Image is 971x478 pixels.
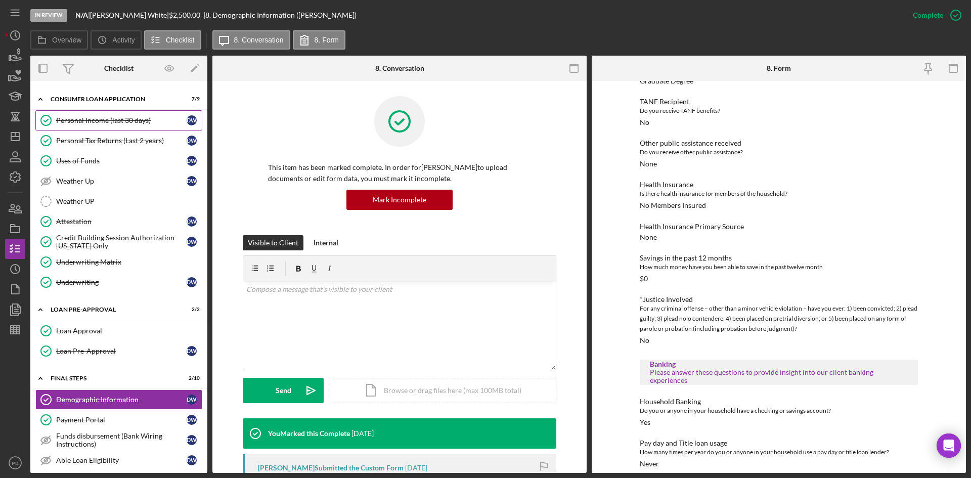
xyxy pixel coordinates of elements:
div: Do you or anyone in your household have a checking or savings account? [640,406,918,416]
div: Savings in the past 12 months [640,254,918,262]
div: Payment Portal [56,416,187,424]
div: Personal Tax Returns (Last 2 years) [56,137,187,145]
a: Weather UP [35,191,202,211]
div: Open Intercom Messenger [937,433,961,458]
a: Able Loan EligibilityDW [35,450,202,470]
div: Mark Incomplete [373,190,426,210]
div: $2,500.00 [169,11,203,19]
div: D W [187,136,197,146]
div: D W [187,115,197,125]
div: 2 / 2 [182,307,200,313]
button: Mark Incomplete [346,190,453,210]
a: UnderwritingDW [35,272,202,292]
div: [PERSON_NAME] Submitted the Custom Form [258,464,404,472]
div: Demographic Information [56,396,187,404]
div: TANF Recipient [640,98,918,106]
div: Household Banking [640,398,918,406]
div: 8. Form [767,64,791,72]
button: PB [5,453,25,473]
a: Loan Pre-ApprovalDW [35,341,202,361]
div: In Review [30,9,67,22]
button: 8. Form [293,30,345,50]
button: Overview [30,30,88,50]
a: Payment PortalDW [35,410,202,430]
div: None [640,160,657,168]
div: How much money have you been able to save in the past twelve month [640,262,918,272]
a: Demographic InformationDW [35,389,202,410]
a: Underwriting Matrix [35,252,202,272]
div: Underwriting Matrix [56,258,202,266]
time: 2025-07-30 17:35 [405,464,427,472]
div: None [640,233,657,241]
div: D W [187,216,197,227]
div: Uses of Funds [56,157,187,165]
div: Loan Pre-Approval [51,307,174,313]
div: Health Insurance Primary Source [640,223,918,231]
button: Visible to Client [243,235,303,250]
a: Uses of FundsDW [35,151,202,171]
div: D W [187,455,197,465]
div: Pay day and Title loan usage [640,439,918,447]
button: Checklist [144,30,201,50]
div: Funds disbursement (Bank Wiring Instructions) [56,432,187,448]
button: Internal [308,235,343,250]
div: D W [187,415,197,425]
text: PB [12,460,19,466]
button: 8. Conversation [212,30,290,50]
div: Do you receive other public assistance? [640,147,918,157]
div: Able Loan Eligibility [56,456,187,464]
div: Send [276,378,291,403]
label: Checklist [166,36,195,44]
button: Send [243,378,324,403]
div: $0 [640,275,648,283]
div: D W [187,346,197,356]
div: D W [187,435,197,445]
div: Consumer Loan Application [51,96,174,102]
div: Personal Income (last 30 days) [56,116,187,124]
div: Checklist [104,64,134,72]
div: Health Insurance [640,181,918,189]
div: Complete [913,5,943,25]
p: This item has been marked complete. In order for [PERSON_NAME] to upload documents or edit form d... [268,162,531,185]
div: Never [640,460,659,468]
div: Credit Building Session Authorization- [US_STATE] Only [56,234,187,250]
button: Complete [903,5,966,25]
label: Activity [112,36,135,44]
a: Weather UpDW [35,171,202,191]
div: 7 / 9 [182,96,200,102]
div: Attestation [56,218,187,226]
div: Loan Pre-Approval [56,347,187,355]
a: Personal Tax Returns (Last 2 years)DW [35,131,202,151]
b: N/A [75,11,88,19]
div: Please answer these questions to provide insight into our client banking experiences [650,368,908,384]
div: *Justice Involved [640,295,918,303]
div: No Members Insured [640,201,706,209]
div: | [75,11,90,19]
div: You Marked this Complete [268,429,350,438]
label: 8. Form [315,36,339,44]
div: D W [187,176,197,186]
div: Weather Up [56,177,187,185]
time: 2025-07-30 18:01 [351,429,374,438]
div: 8. Conversation [375,64,424,72]
div: Banking [650,360,908,368]
a: Funds disbursement (Bank Wiring Instructions)DW [35,430,202,450]
div: [PERSON_NAME] White | [90,11,169,19]
div: D W [187,395,197,405]
a: Personal Income (last 30 days)DW [35,110,202,131]
div: Loan Approval [56,327,202,335]
div: Internal [314,235,338,250]
div: Graduate Degree [640,77,693,85]
label: Overview [52,36,81,44]
div: For any criminal offense – other than a minor vehicle violation – have you ever: 1) been convicte... [640,303,918,334]
a: Loan Approval [35,321,202,341]
div: 2 / 10 [182,375,200,381]
a: AttestationDW [35,211,202,232]
div: How many times per year do you or anyone in your household use a pay day or title loan lender? [640,447,918,457]
label: 8. Conversation [234,36,284,44]
a: Credit Building Session Authorization- [US_STATE] OnlyDW [35,232,202,252]
div: Visible to Client [248,235,298,250]
div: No [640,118,649,126]
button: Activity [91,30,141,50]
div: FINAL STEPS [51,375,174,381]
